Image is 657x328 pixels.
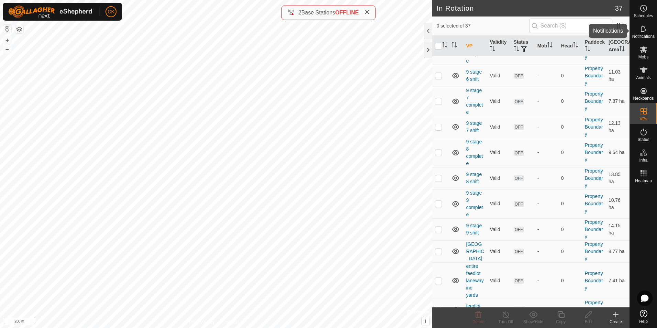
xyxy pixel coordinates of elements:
span: OFF [514,201,524,207]
div: - [537,200,556,207]
a: Property Boundary [585,194,603,214]
p-sorticon: Activate to sort [442,43,447,48]
td: 9.64 ha [606,138,630,167]
span: OFF [514,73,524,79]
img: Gallagher Logo [8,6,94,18]
a: 9 stage 7 shift [466,120,482,133]
td: 0 [558,138,582,167]
span: Help [639,319,648,324]
span: OFF [514,249,524,254]
p-sorticon: Activate to sort [619,47,625,52]
a: Property Boundary [585,142,603,162]
h2: In Rotation [436,4,615,12]
span: Schedules [634,14,653,18]
th: VP [463,36,487,56]
a: Property Boundary [585,241,603,261]
span: 0 selected of 37 [436,22,529,30]
span: Notifications [632,34,655,39]
td: Valid [487,138,511,167]
td: 0 [558,116,582,138]
a: Contact Us [223,319,243,325]
a: 9 stage 9 complete [466,190,483,217]
div: - [537,175,556,182]
div: - [537,149,556,156]
span: CK [108,8,114,15]
td: Valid [487,218,511,240]
th: Paddock [582,36,606,56]
td: 13.85 ha [606,167,630,189]
div: Turn Off [492,319,520,325]
a: 9 stage 8 complete [466,139,483,166]
td: Valid [487,299,511,321]
td: Valid [487,189,511,218]
a: Property Boundary [585,219,603,239]
a: Property Boundary [585,91,603,111]
a: 9 stage 6 shift [466,69,482,82]
td: 0 [558,65,582,87]
a: Property Boundary [585,168,603,188]
span: Heatmap [635,179,652,183]
a: Property Boundary [585,271,603,291]
span: OFF [514,150,524,156]
a: Property Boundary [585,66,603,86]
span: VPs [639,117,647,121]
a: 9 stage 6 complete [466,36,483,64]
a: 9 stage 7 complete [466,88,483,115]
td: 12.13 ha [606,116,630,138]
span: Status [637,138,649,142]
a: entire feedlot laneway inc yards [466,263,483,298]
p-sorticon: Activate to sort [585,47,590,52]
button: Map Layers [15,25,23,33]
span: 2 [298,10,301,15]
td: Valid [487,240,511,262]
span: OFFLINE [335,10,359,15]
span: Animals [636,76,651,80]
td: Valid [487,167,511,189]
span: Neckbands [633,96,654,100]
th: Validity [487,36,511,56]
td: 11.03 ha [606,65,630,87]
p-sorticon: Activate to sort [547,43,553,48]
td: 0 [558,240,582,262]
span: Base Stations [301,10,335,15]
div: - [537,226,556,233]
button: – [3,45,11,53]
th: Head [558,36,582,56]
td: 0 [558,87,582,116]
span: OFF [514,278,524,284]
td: 10.76 ha [606,189,630,218]
td: 0 [558,299,582,321]
a: 9 stage 8 shift [466,172,482,184]
span: i [425,318,426,324]
div: - [537,98,556,105]
div: Copy [547,319,575,325]
a: 9 stage 9 shift [466,223,482,236]
div: - [537,123,556,131]
td: 7.41 ha [606,262,630,299]
span: OFF [514,175,524,181]
td: Valid [487,116,511,138]
td: 5.32 ha [606,299,630,321]
td: 0 [558,167,582,189]
th: Status [511,36,535,56]
th: [GEOGRAPHIC_DATA] Area [606,36,630,56]
span: 37 [615,3,623,13]
button: Reset Map [3,25,11,33]
td: 7.87 ha [606,87,630,116]
td: Valid [487,262,511,299]
div: - [537,277,556,284]
a: feedlot laneway [466,303,483,316]
div: Show/Hide [520,319,547,325]
a: Property Boundary [585,117,603,137]
td: 8.77 ha [606,240,630,262]
span: Mobs [638,55,648,59]
span: OFF [514,124,524,130]
span: Delete [472,319,485,324]
p-sorticon: Activate to sort [490,47,495,52]
span: OFF [514,227,524,232]
input: Search (S) [529,19,612,33]
div: Edit [575,319,602,325]
a: Property Boundary [585,300,603,320]
div: - [537,248,556,255]
div: Create [602,319,630,325]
